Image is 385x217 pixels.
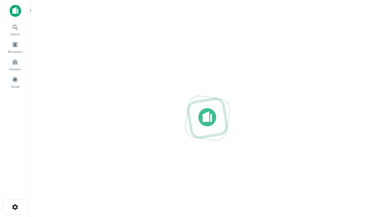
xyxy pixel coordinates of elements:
a: Borrowers [2,39,28,55]
span: Contacts [9,67,21,71]
span: Search [10,32,20,36]
a: Search [2,21,28,38]
a: Contacts [2,56,28,73]
a: Saved [2,74,28,90]
iframe: Chat Widget [355,169,385,198]
span: Saved [11,84,20,89]
span: Borrowers [8,49,22,54]
img: capitalize-icon.png [10,5,21,17]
